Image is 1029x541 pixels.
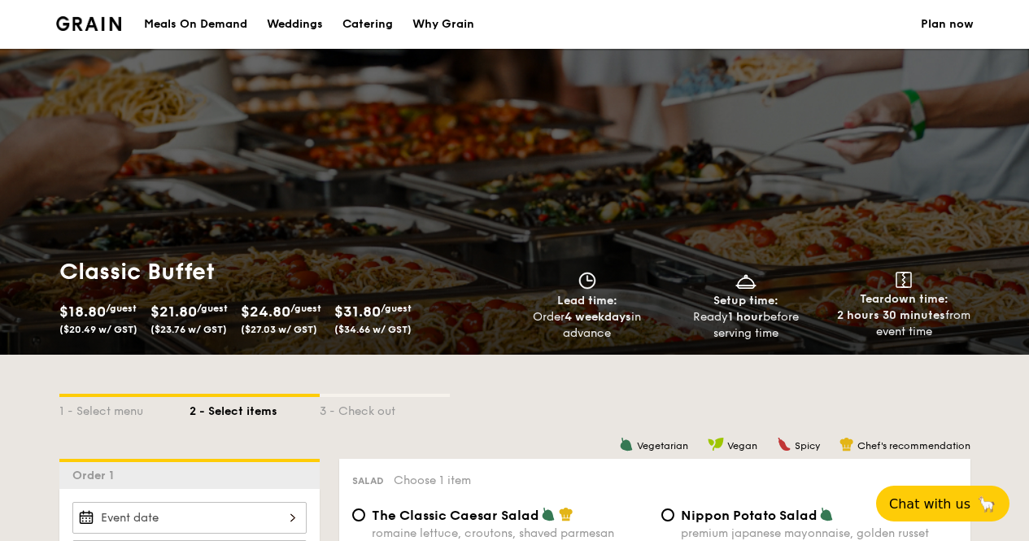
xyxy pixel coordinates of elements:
[59,257,508,286] h1: Classic Buffet
[557,294,617,308] span: Lead time:
[857,440,970,452] span: Chef's recommendation
[837,308,945,322] strong: 2 hours 30 minutes
[839,437,854,452] img: icon-chef-hat.a58ddaea.svg
[352,508,365,521] input: The Classic Caesar Saladromaine lettuce, croutons, shaved parmesan flakes, cherry tomatoes, house...
[320,397,450,420] div: 3 - Check out
[889,496,970,512] span: Chat with us
[150,303,197,321] span: $21.80
[541,507,556,521] img: icon-vegetarian.fe4039eb.svg
[713,294,778,308] span: Setup time:
[515,309,661,342] div: Order in advance
[727,440,757,452] span: Vegan
[394,473,471,487] span: Choose 1 item
[661,508,674,521] input: Nippon Potato Saladpremium japanese mayonnaise, golden russet potato
[290,303,321,314] span: /guest
[896,272,912,288] img: icon-teardown.65201eee.svg
[637,440,688,452] span: Vegetarian
[819,507,834,521] img: icon-vegetarian.fe4039eb.svg
[728,310,763,324] strong: 1 hour
[734,272,758,290] img: icon-dish.430c3a2e.svg
[575,272,600,290] img: icon-clock.2db775ea.svg
[795,440,820,452] span: Spicy
[381,303,412,314] span: /guest
[876,486,1009,521] button: Chat with us🦙
[241,303,290,321] span: $24.80
[72,469,120,482] span: Order 1
[977,495,996,513] span: 🦙
[56,16,122,31] a: Logotype
[565,310,631,324] strong: 4 weekdays
[352,475,384,486] span: Salad
[59,303,106,321] span: $18.80
[59,324,137,335] span: ($20.49 w/ GST)
[559,507,573,521] img: icon-chef-hat.a58ddaea.svg
[334,324,412,335] span: ($34.66 w/ GST)
[681,508,818,523] span: Nippon Potato Salad
[777,437,791,452] img: icon-spicy.37a8142b.svg
[190,397,320,420] div: 2 - Select items
[372,508,539,523] span: The Classic Caesar Salad
[334,303,381,321] span: $31.80
[619,437,634,452] img: icon-vegetarian.fe4039eb.svg
[860,292,948,306] span: Teardown time:
[241,324,317,335] span: ($27.03 w/ GST)
[673,309,818,342] div: Ready before serving time
[56,16,122,31] img: Grain
[197,303,228,314] span: /guest
[150,324,227,335] span: ($23.76 w/ GST)
[708,437,724,452] img: icon-vegan.f8ff3823.svg
[106,303,137,314] span: /guest
[59,397,190,420] div: 1 - Select menu
[72,502,307,534] input: Event date
[831,308,977,340] div: from event time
